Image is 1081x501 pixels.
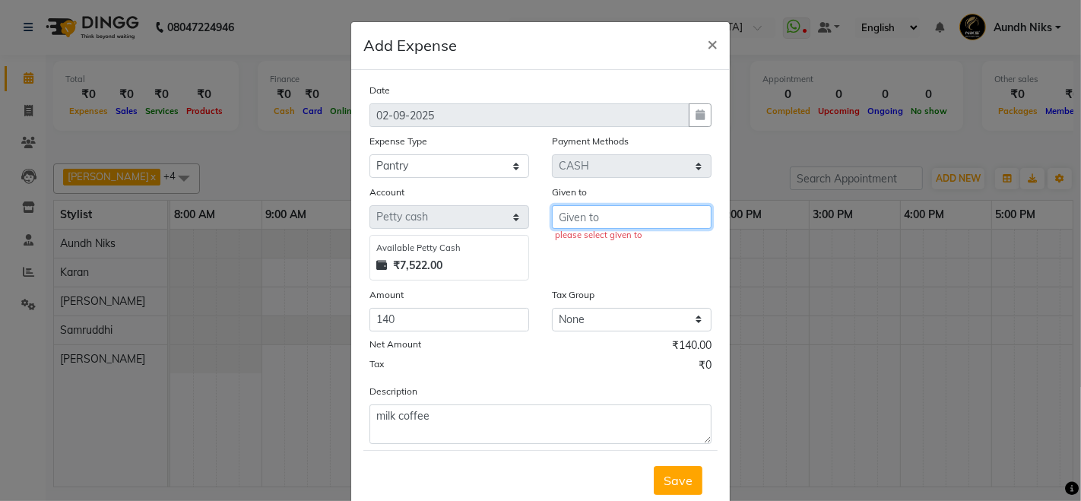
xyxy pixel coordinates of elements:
span: ₹140.00 [672,338,712,357]
h5: Add Expense [363,34,457,57]
label: Net Amount [369,338,421,351]
input: Given to [552,205,712,229]
span: ₹0 [699,357,712,377]
strong: ₹7,522.00 [393,258,442,274]
label: Payment Methods [552,135,629,148]
label: Account [369,185,404,199]
span: × [707,32,718,55]
button: Close [695,22,730,65]
label: Tax [369,357,384,371]
input: Amount [369,308,529,331]
span: Save [664,473,693,488]
div: Available Petty Cash [376,242,522,255]
label: Description [369,385,417,398]
label: Date [369,84,390,97]
div: please select given to [555,229,712,242]
label: Given to [552,185,587,199]
label: Expense Type [369,135,427,148]
label: Tax Group [552,288,594,302]
button: Save [654,466,702,495]
label: Amount [369,288,404,302]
